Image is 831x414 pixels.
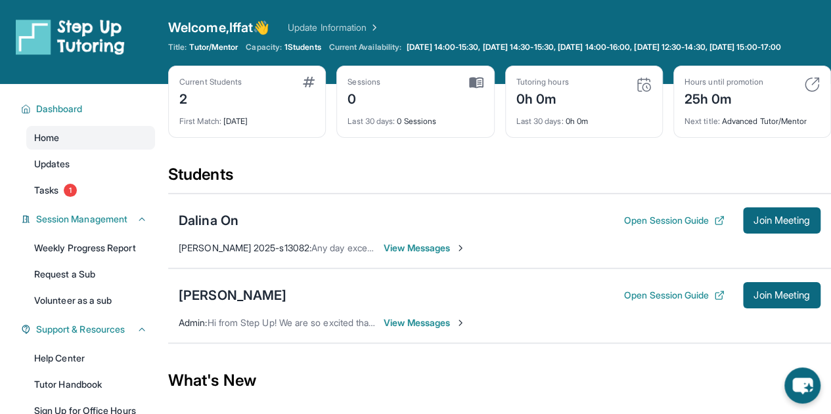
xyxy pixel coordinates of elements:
div: What's New [168,352,831,409]
img: Chevron Right [367,21,380,34]
img: card [636,77,652,93]
div: Advanced Tutor/Mentor [685,108,820,127]
span: View Messages [384,241,466,255]
span: Current Availability: [329,42,401,52]
button: Dashboard [31,102,147,115]
span: Admin : [179,317,207,328]
img: Chevron-Right [455,318,466,328]
span: 1 Students [284,42,321,52]
div: 2 [179,87,242,108]
img: Chevron-Right [455,243,466,253]
span: Home [34,131,59,144]
span: Next title : [685,116,720,126]
span: [PERSON_NAME] 2025-s13082 : [179,242,311,253]
div: Sessions [348,77,380,87]
button: Open Session Guide [624,289,725,302]
a: Updates [26,152,155,176]
div: Tutoring hours [516,77,569,87]
button: chat-button [784,367,820,404]
span: Capacity: [246,42,282,52]
img: card [303,77,315,87]
div: [DATE] [179,108,315,127]
span: Welcome, Iffat 👋 [168,18,269,37]
div: 0h 0m [516,108,652,127]
span: Dashboard [36,102,83,115]
span: Updates [34,157,70,171]
a: [DATE] 14:00-15:30, [DATE] 14:30-15:30, [DATE] 14:00-16:00, [DATE] 12:30-14:30, [DATE] 15:00-17:00 [404,42,784,52]
span: Title: [168,42,187,52]
button: Session Management [31,213,147,226]
a: Home [26,126,155,150]
span: Last 30 days : [348,116,395,126]
a: Weekly Progress Report [26,236,155,260]
span: Join Meeting [753,291,810,299]
a: Request a Sub [26,262,155,286]
button: Support & Resources [31,323,147,336]
button: Join Meeting [743,207,820,234]
div: Hours until promotion [685,77,763,87]
div: 25h 0m [685,87,763,108]
span: Support & Resources [36,323,125,336]
img: card [804,77,820,93]
span: View Messages [384,316,466,329]
span: Session Management [36,213,127,226]
div: 0 [348,87,380,108]
span: Tasks [34,184,58,197]
span: Tutor/Mentor [189,42,238,52]
span: Join Meeting [753,217,810,224]
span: First Match : [179,116,221,126]
div: Current Students [179,77,242,87]
span: Last 30 days : [516,116,564,126]
div: Students [168,164,831,193]
a: Tutor Handbook [26,373,155,396]
img: card [469,77,483,89]
button: Join Meeting [743,282,820,308]
img: logo [16,18,125,55]
a: Update Information [288,21,380,34]
a: Volunteer as a sub [26,289,155,312]
div: 0 Sessions [348,108,483,127]
button: Open Session Guide [624,214,725,227]
a: Help Center [26,346,155,370]
a: Tasks1 [26,178,155,202]
span: [DATE] 14:00-15:30, [DATE] 14:30-15:30, [DATE] 14:00-16:00, [DATE] 12:30-14:30, [DATE] 15:00-17:00 [407,42,781,52]
span: Any day except [DATE] [311,242,406,253]
div: Dalina On [179,211,238,230]
div: 0h 0m [516,87,569,108]
span: 1 [64,184,77,197]
div: [PERSON_NAME] [179,286,286,304]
